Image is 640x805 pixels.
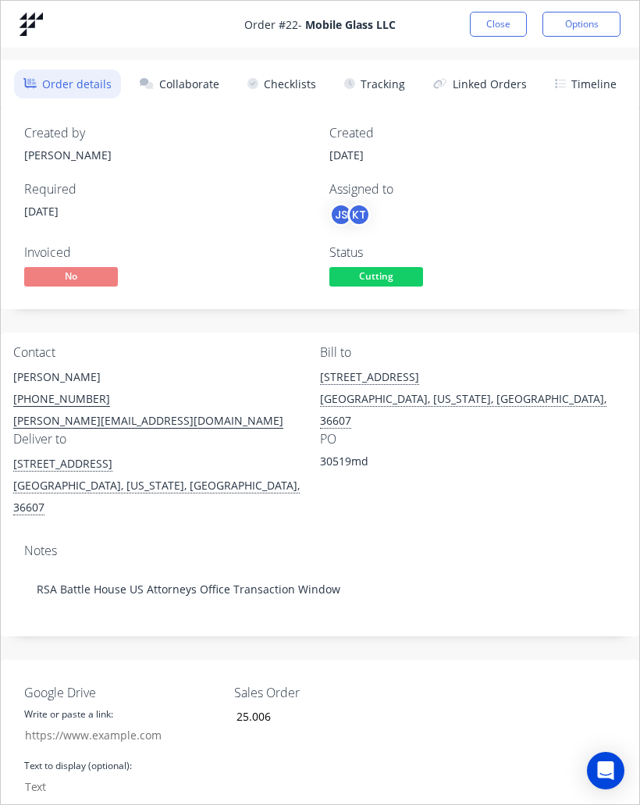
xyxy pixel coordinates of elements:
[13,366,320,432] div: [PERSON_NAME][PHONE_NUMBER][PERSON_NAME][EMAIL_ADDRESS][DOMAIN_NAME]
[24,707,113,721] label: Write or paste a link:
[14,69,122,98] button: Order details
[234,683,429,702] label: Sales Order
[542,12,620,37] button: Options
[329,182,616,197] div: Assigned to
[320,366,627,432] div: [STREET_ADDRESS][GEOGRAPHIC_DATA], [US_STATE], [GEOGRAPHIC_DATA], 36607
[13,432,320,447] div: Deliver to
[24,126,311,141] div: Created by
[329,203,371,226] button: JSKT
[546,69,626,98] button: Timeline
[320,432,627,447] div: PO
[305,17,396,32] strong: Mobile Glass LLC
[587,752,624,789] div: Open Intercom Messenger
[244,16,396,33] span: Order # 22 -
[16,775,202,799] input: Text
[13,366,320,388] div: [PERSON_NAME]
[24,565,616,613] div: RSA Battle House US Attorneys Office Transaction Window
[335,69,414,98] button: Tracking
[24,147,311,163] div: [PERSON_NAME]
[24,759,132,773] label: Text to display (optional):
[24,204,59,219] span: [DATE]
[24,245,311,260] div: Invoiced
[238,69,325,98] button: Checklists
[329,203,353,226] div: JS
[24,267,118,287] span: No
[24,683,219,702] label: Google Drive
[130,69,229,98] button: Collaborate
[13,345,320,360] div: Contact
[320,345,627,360] div: Bill to
[329,245,616,260] div: Status
[329,267,423,290] button: Cutting
[347,203,371,226] div: KT
[16,724,202,747] input: https://www.example.com
[320,453,515,475] div: 30519md
[24,543,616,558] div: Notes
[223,705,429,728] input: Enter number...
[329,267,423,287] span: Cutting
[20,12,43,36] img: Factory
[24,182,311,197] div: Required
[470,12,527,37] button: Close
[13,453,320,518] div: [STREET_ADDRESS][GEOGRAPHIC_DATA], [US_STATE], [GEOGRAPHIC_DATA], 36607
[329,126,616,141] div: Created
[329,148,364,162] span: [DATE]
[424,69,536,98] button: Linked Orders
